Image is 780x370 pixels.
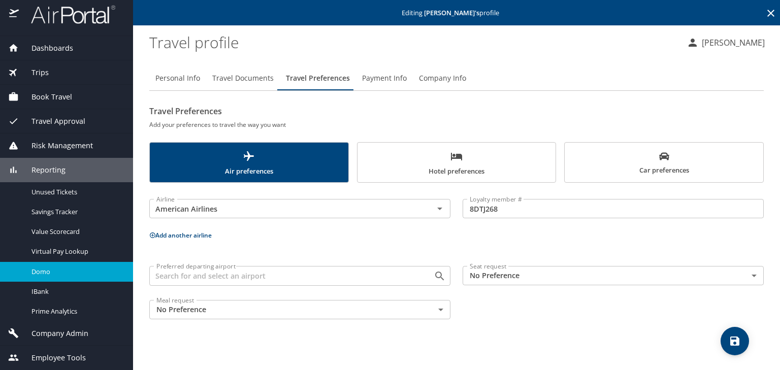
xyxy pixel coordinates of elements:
[424,8,479,17] strong: [PERSON_NAME] 's
[31,267,121,277] span: Domo
[9,5,20,24] img: icon-airportal.png
[156,150,342,177] span: Air preferences
[699,37,765,49] p: [PERSON_NAME]
[31,307,121,316] span: Prime Analytics
[19,43,73,54] span: Dashboards
[149,300,450,319] div: No Preference
[31,187,121,197] span: Unused Tickets
[19,352,86,363] span: Employee Tools
[149,66,764,90] div: Profile
[19,328,88,339] span: Company Admin
[19,116,85,127] span: Travel Approval
[152,202,417,215] input: Select an Airline
[364,150,550,177] span: Hotel preferences
[152,269,417,282] input: Search for and select an airport
[286,72,350,85] span: Travel Preferences
[419,72,466,85] span: Company Info
[20,5,115,24] img: airportal-logo.png
[721,327,749,355] button: save
[149,142,764,183] div: scrollable force tabs example
[19,164,66,176] span: Reporting
[433,269,447,283] button: Open
[19,91,72,103] span: Book Travel
[31,227,121,237] span: Value Scorecard
[136,10,777,16] p: Editing profile
[149,119,764,130] h6: Add your preferences to travel the way you want
[682,33,769,52] button: [PERSON_NAME]
[463,266,764,285] div: No Preference
[149,26,678,58] h1: Travel profile
[149,103,764,119] h2: Travel Preferences
[19,140,93,151] span: Risk Management
[149,231,212,240] button: Add another airline
[433,201,447,216] button: Open
[155,72,200,85] span: Personal Info
[571,151,757,176] span: Car preferences
[212,72,274,85] span: Travel Documents
[362,72,407,85] span: Payment Info
[31,207,121,217] span: Savings Tracker
[31,287,121,296] span: IBank
[19,67,49,78] span: Trips
[31,247,121,256] span: Virtual Pay Lookup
